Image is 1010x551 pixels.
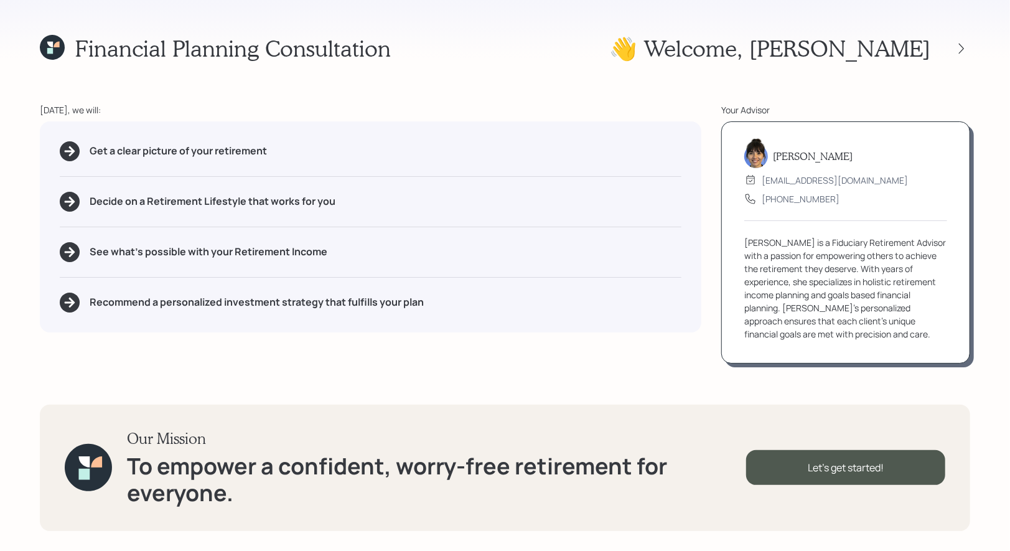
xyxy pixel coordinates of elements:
[75,35,391,62] h1: Financial Planning Consultation
[90,296,424,308] h5: Recommend a personalized investment strategy that fulfills your plan
[762,174,908,187] div: [EMAIL_ADDRESS][DOMAIN_NAME]
[90,195,335,207] h5: Decide on a Retirement Lifestyle that works for you
[762,192,839,205] div: [PHONE_NUMBER]
[609,35,930,62] h1: 👋 Welcome , [PERSON_NAME]
[744,236,947,341] div: [PERSON_NAME] is a Fiduciary Retirement Advisor with a passion for empowering others to achieve t...
[721,103,970,116] div: Your Advisor
[746,450,945,485] div: Let's get started!
[744,138,768,168] img: treva-nostdahl-headshot.png
[773,150,853,162] h5: [PERSON_NAME]
[127,453,746,506] h1: To empower a confident, worry-free retirement for everyone.
[90,145,267,157] h5: Get a clear picture of your retirement
[127,430,746,448] h3: Our Mission
[90,246,327,258] h5: See what's possible with your Retirement Income
[40,103,701,116] div: [DATE], we will:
